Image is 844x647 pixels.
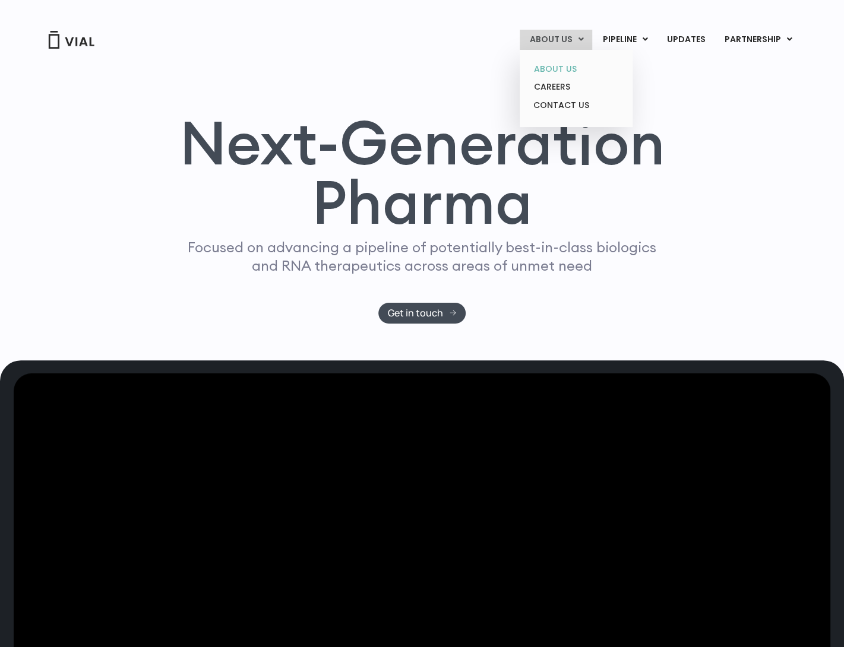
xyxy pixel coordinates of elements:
[524,60,628,78] a: ABOUT US
[378,303,466,323] a: Get in touch
[48,31,95,49] img: Vial Logo
[524,78,628,96] a: CAREERS
[715,30,801,50] a: PARTNERSHIPMenu Toggle
[593,30,656,50] a: PIPELINEMenu Toggle
[657,30,714,50] a: UPDATES
[165,113,679,233] h1: Next-Generation Pharma
[388,309,443,318] span: Get in touch
[520,30,592,50] a: ABOUT USMenu Toggle
[183,238,662,275] p: Focused on advancing a pipeline of potentially best-in-class biologics and RNA therapeutics acros...
[524,96,628,115] a: CONTACT US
